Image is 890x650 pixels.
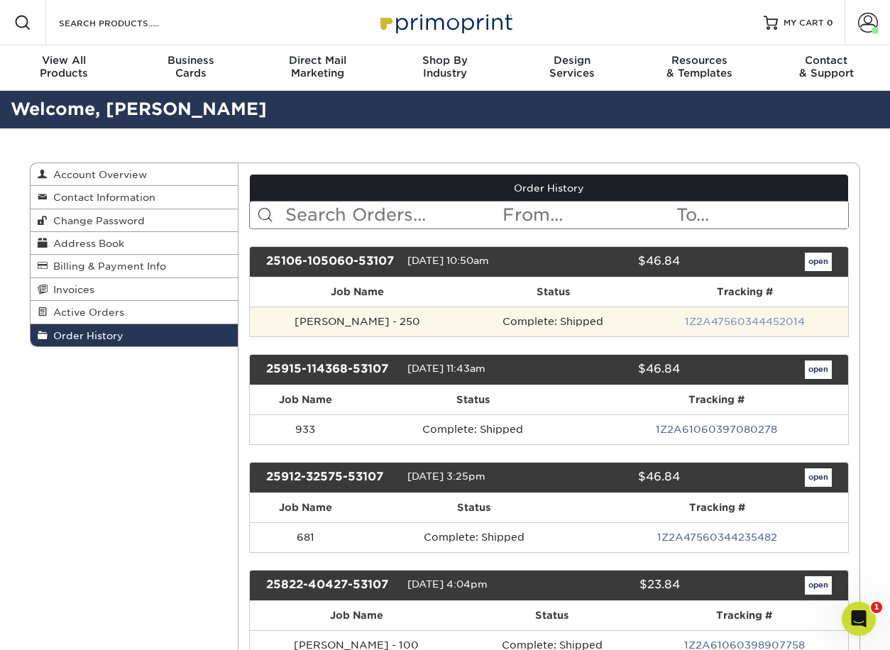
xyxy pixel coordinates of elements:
[254,54,381,79] div: Marketing
[48,260,166,272] span: Billing & Payment Info
[381,54,508,67] span: Shop By
[805,576,832,595] a: open
[465,307,642,336] td: Complete: Shipped
[463,601,640,630] th: Status
[805,468,832,487] a: open
[256,360,407,379] div: 25915-114368-53107
[657,531,777,543] a: 1Z2A47560344235482
[250,307,465,336] td: [PERSON_NAME] - 250
[127,45,254,91] a: BusinessCards
[250,175,849,202] a: Order History
[48,192,155,203] span: Contact Information
[538,468,690,487] div: $46.84
[509,45,636,91] a: DesignServices
[250,493,362,522] th: Job Name
[805,253,832,271] a: open
[407,578,488,590] span: [DATE] 4:04pm
[636,54,763,79] div: & Templates
[256,253,407,271] div: 25106-105060-53107
[465,277,642,307] th: Status
[48,330,123,341] span: Order History
[48,238,124,249] span: Address Book
[407,255,489,266] span: [DATE] 10:50am
[31,186,238,209] a: Contact Information
[362,493,586,522] th: Status
[374,7,516,38] img: Primoprint
[538,360,690,379] div: $46.84
[381,45,508,91] a: Shop ByIndustry
[827,18,833,28] span: 0
[31,301,238,324] a: Active Orders
[256,468,407,487] div: 25912-32575-53107
[31,163,238,186] a: Account Overview
[381,54,508,79] div: Industry
[362,522,586,552] td: Complete: Shipped
[250,414,361,444] td: 933
[250,385,361,414] th: Job Name
[871,602,882,613] span: 1
[509,54,636,67] span: Design
[284,202,502,228] input: Search Orders...
[250,601,464,630] th: Job Name
[656,424,777,435] a: 1Z2A61060397080278
[501,202,674,228] input: From...
[842,602,876,636] iframe: Intercom live chat
[57,14,196,31] input: SEARCH PRODUCTS.....
[250,522,362,552] td: 681
[585,385,848,414] th: Tracking #
[407,363,485,374] span: [DATE] 11:43am
[250,277,465,307] th: Job Name
[361,414,585,444] td: Complete: Shipped
[254,45,381,91] a: Direct MailMarketing
[48,284,94,295] span: Invoices
[642,277,848,307] th: Tracking #
[31,278,238,301] a: Invoices
[538,576,690,595] div: $23.84
[784,17,824,29] span: MY CART
[256,576,407,595] div: 25822-40427-53107
[586,493,848,522] th: Tracking #
[641,601,848,630] th: Tracking #
[48,169,147,180] span: Account Overview
[763,54,890,67] span: Contact
[763,54,890,79] div: & Support
[407,470,485,482] span: [DATE] 3:25pm
[509,54,636,79] div: Services
[685,316,805,327] a: 1Z2A47560344452014
[127,54,254,79] div: Cards
[31,209,238,232] a: Change Password
[636,54,763,67] span: Resources
[805,360,832,379] a: open
[254,54,381,67] span: Direct Mail
[31,255,238,277] a: Billing & Payment Info
[361,385,585,414] th: Status
[538,253,690,271] div: $46.84
[675,202,848,228] input: To...
[31,324,238,346] a: Order History
[48,307,124,318] span: Active Orders
[636,45,763,91] a: Resources& Templates
[127,54,254,67] span: Business
[763,45,890,91] a: Contact& Support
[31,232,238,255] a: Address Book
[48,215,145,226] span: Change Password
